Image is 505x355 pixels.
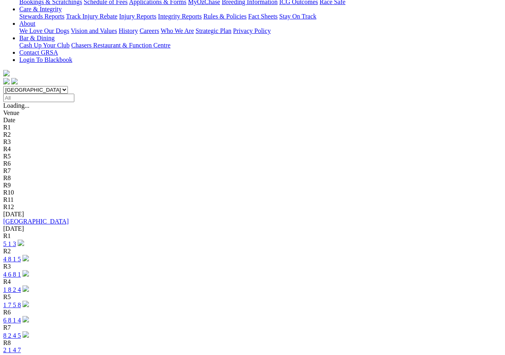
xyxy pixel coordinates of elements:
img: play-circle.svg [22,270,29,277]
a: Integrity Reports [158,13,202,20]
img: play-circle.svg [22,255,29,261]
a: Track Injury Rebate [66,13,117,20]
div: R7 [3,324,502,331]
a: 1 8 2 4 [3,286,21,293]
a: Fact Sheets [248,13,278,20]
a: Vision and Values [71,27,117,34]
a: 2 1 4 7 [3,347,21,353]
div: [DATE] [3,211,502,218]
div: R4 [3,146,502,153]
div: R3 [3,263,502,270]
div: R5 [3,153,502,160]
div: R1 [3,124,502,131]
a: Cash Up Your Club [19,42,70,49]
div: R6 [3,160,502,167]
a: 4 6 8 1 [3,271,21,278]
div: About [19,27,502,35]
div: R7 [3,167,502,174]
a: 5 1 3 [3,240,16,247]
img: twitter.svg [11,78,18,84]
a: Rules & Policies [203,13,247,20]
div: R8 [3,174,502,182]
img: play-circle.svg [22,301,29,307]
a: Strategic Plan [196,27,231,34]
a: We Love Our Dogs [19,27,69,34]
div: R3 [3,138,502,146]
div: R6 [3,309,502,316]
input: Select date [3,94,74,102]
div: R5 [3,293,502,301]
a: Injury Reports [119,13,156,20]
a: About [19,20,35,27]
a: 8 2 4 5 [3,332,21,339]
div: R4 [3,278,502,285]
img: play-circle.svg [22,316,29,322]
span: Loading... [3,102,29,109]
a: Contact GRSA [19,49,58,56]
a: [GEOGRAPHIC_DATA] [3,218,69,225]
div: R1 [3,232,502,240]
div: R11 [3,196,502,203]
div: Venue [3,109,502,117]
a: Stewards Reports [19,13,64,20]
div: R2 [3,248,502,255]
div: R12 [3,203,502,211]
img: facebook.svg [3,78,10,84]
a: Who We Are [161,27,194,34]
a: 4 8 1 5 [3,256,21,263]
a: Careers [139,27,159,34]
a: Bar & Dining [19,35,55,41]
img: logo-grsa-white.png [3,70,10,76]
img: play-circle.svg [22,331,29,338]
a: 6 8 1 4 [3,317,21,324]
a: Privacy Policy [233,27,271,34]
a: Care & Integrity [19,6,62,12]
a: Login To Blackbook [19,56,72,63]
img: play-circle.svg [18,240,24,246]
div: Bar & Dining [19,42,502,49]
a: 1 7 5 8 [3,302,21,308]
div: Care & Integrity [19,13,502,20]
div: [DATE] [3,225,502,232]
div: R8 [3,339,502,347]
div: R10 [3,189,502,196]
div: R9 [3,182,502,189]
img: play-circle.svg [22,285,29,292]
a: Chasers Restaurant & Function Centre [71,42,170,49]
div: R2 [3,131,502,138]
div: Date [3,117,502,124]
a: Stay On Track [279,13,316,20]
a: History [119,27,138,34]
